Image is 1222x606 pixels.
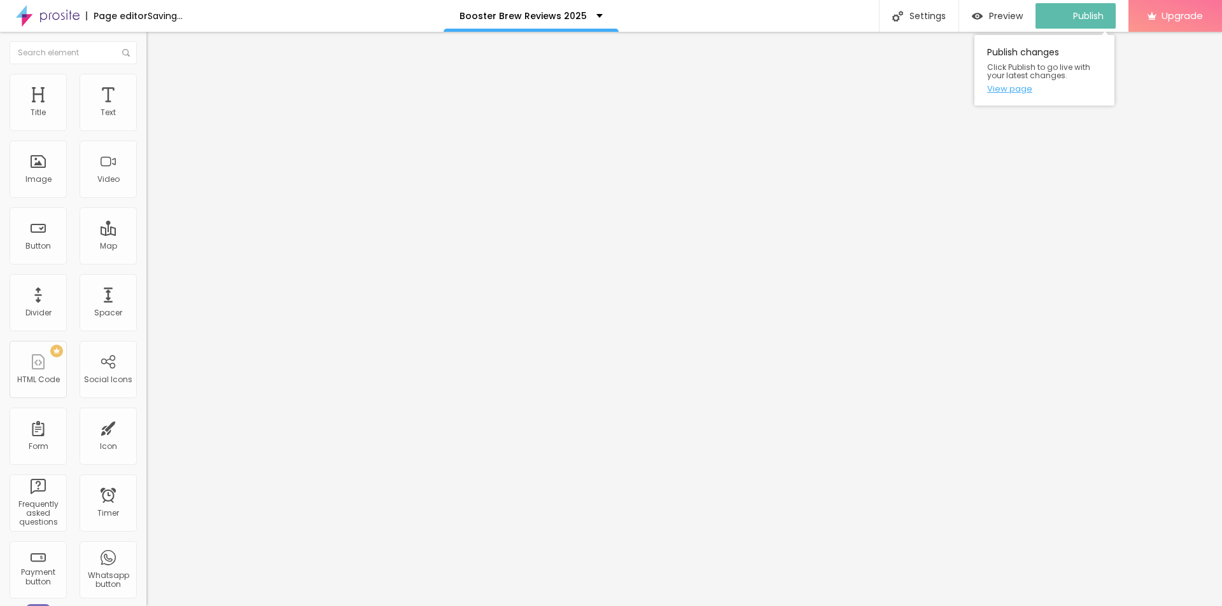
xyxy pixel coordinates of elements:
[25,308,52,317] div: Divider
[13,568,63,586] div: Payment button
[989,11,1023,21] span: Preview
[1036,3,1116,29] button: Publish
[460,11,587,20] p: Booster Brew Reviews 2025
[146,32,1222,606] iframe: Editor
[29,442,48,451] div: Form
[1073,11,1104,21] span: Publish
[1162,10,1203,21] span: Upgrade
[148,11,183,20] div: Saving...
[122,49,130,57] img: Icone
[10,41,137,64] input: Search element
[86,11,148,20] div: Page editor
[25,242,51,251] div: Button
[13,500,63,527] div: Frequently asked questions
[83,571,133,589] div: Whatsapp button
[97,175,120,184] div: Video
[25,175,52,184] div: Image
[101,108,116,117] div: Text
[972,11,983,22] img: view-1.svg
[31,108,46,117] div: Title
[892,11,903,22] img: Icone
[959,3,1036,29] button: Preview
[100,242,117,251] div: Map
[97,509,119,518] div: Timer
[94,308,122,317] div: Spacer
[987,63,1102,79] span: Click Publish to go live with your latest changes.
[974,35,1114,106] div: Publish changes
[987,85,1102,93] a: View page
[17,375,60,384] div: HTML Code
[100,442,117,451] div: Icon
[84,375,132,384] div: Social Icons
